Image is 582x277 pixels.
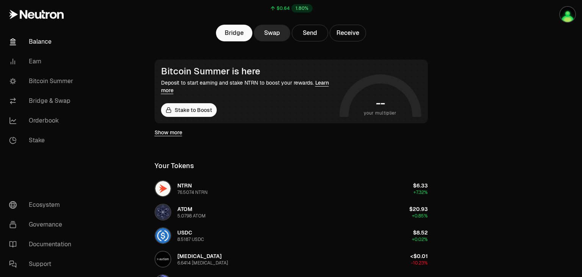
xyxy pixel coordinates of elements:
a: Documentation [3,235,82,254]
span: +0.85% [412,213,428,219]
a: Ecosystem [3,195,82,215]
button: Receive [330,25,366,41]
button: AUTISM Logo[MEDICAL_DATA]6.6414 [MEDICAL_DATA]<$0.01-10.23% [150,248,432,271]
a: Stake [3,131,82,150]
span: ATOM [177,206,192,212]
img: AUTISM Logo [155,252,171,267]
img: NTRN Logo [155,181,171,196]
img: Ledger X [560,7,575,22]
span: USDC [177,229,192,236]
span: [MEDICAL_DATA] [177,253,222,260]
a: Swap [254,25,290,41]
div: $0.64 [277,5,290,11]
a: Bitcoin Summer [3,71,82,91]
button: USDC LogoUSDC8.5187 USDC$8.52+0.02% [150,224,432,247]
span: -10.23% [411,260,428,266]
a: Support [3,254,82,274]
div: 8.5187 USDC [177,236,204,242]
h1: -- [376,97,385,109]
a: Earn [3,52,82,71]
span: $20.93 [409,206,428,212]
button: ATOM LogoATOM5.0798 ATOM$20.93+0.85% [150,201,432,223]
a: Bridge & Swap [3,91,82,111]
div: 76.5074 NTRN [177,189,208,195]
span: $8.52 [413,229,428,236]
button: Send [292,25,328,41]
span: <$0.01 [410,253,428,260]
span: +7.32% [413,189,428,195]
div: Deposit to start earning and stake NTRN to boost your rewards. [161,79,336,94]
div: 5.0798 ATOM [177,213,206,219]
img: USDC Logo [155,228,171,243]
div: 1.80% [291,4,313,13]
a: Balance [3,32,82,52]
div: Bitcoin Summer is here [161,66,336,77]
span: +0.02% [412,236,428,242]
div: Your Tokens [155,161,194,171]
div: 6.6414 [MEDICAL_DATA] [177,260,228,266]
a: Governance [3,215,82,235]
a: Orderbook [3,111,82,131]
button: NTRN LogoNTRN76.5074 NTRN$6.33+7.32% [150,177,432,200]
span: your multiplier [364,109,397,117]
a: Bridge [216,25,252,41]
a: Stake to Boost [161,103,217,117]
span: $6.33 [413,182,428,189]
img: ATOM Logo [155,205,171,220]
span: NTRN [177,182,192,189]
a: Show more [155,129,182,136]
